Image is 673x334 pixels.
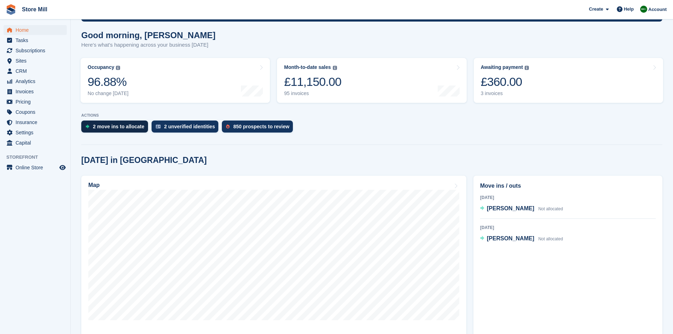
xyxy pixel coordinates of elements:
[58,163,67,172] a: Preview store
[81,121,152,136] a: 2 move ins to allocate
[81,30,216,40] h1: Good morning, [PERSON_NAME]
[6,154,70,161] span: Storefront
[16,76,58,86] span: Analytics
[481,75,529,89] div: £360.00
[4,76,67,86] a: menu
[16,56,58,66] span: Sites
[589,6,603,13] span: Create
[487,235,534,241] span: [PERSON_NAME]
[6,4,16,15] img: stora-icon-8386f47178a22dfd0bd8f6a31ec36ba5ce8667c1dd55bd0f319d3a0aa187defe.svg
[480,234,563,244] a: [PERSON_NAME] Not allocated
[93,124,144,129] div: 2 move ins to allocate
[4,163,67,172] a: menu
[284,90,341,96] div: 95 invoices
[226,124,230,129] img: prospect-51fa495bee0391a8d652442698ab0144808aea92771e9ea1ae160a38d050c398.svg
[81,113,662,118] p: ACTIONS
[88,182,100,188] h2: Map
[81,156,207,165] h2: [DATE] in [GEOGRAPHIC_DATA]
[88,90,129,96] div: No change [DATE]
[277,58,466,103] a: Month-to-date sales £11,150.00 95 invoices
[525,66,529,70] img: icon-info-grey-7440780725fd019a000dd9b08b2336e03edf1995a4989e88bcd33f0948082b44.svg
[4,128,67,137] a: menu
[16,107,58,117] span: Coupons
[480,182,656,190] h2: Move ins / outs
[480,204,563,213] a: [PERSON_NAME] Not allocated
[4,46,67,55] a: menu
[19,4,50,15] a: Store Mill
[88,75,129,89] div: 96.88%
[152,121,222,136] a: 2 unverified identities
[4,35,67,45] a: menu
[16,138,58,148] span: Capital
[4,66,67,76] a: menu
[233,124,289,129] div: 850 prospects to review
[164,124,215,129] div: 2 unverified identities
[4,138,67,148] a: menu
[81,41,216,49] p: Here's what's happening across your business [DATE]
[4,107,67,117] a: menu
[16,117,58,127] span: Insurance
[85,124,89,129] img: move_ins_to_allocate_icon-fdf77a2bb77ea45bf5b3d319d69a93e2d87916cf1d5bf7949dd705db3b84f3ca.svg
[4,87,67,96] a: menu
[640,6,647,13] img: Angus
[16,46,58,55] span: Subscriptions
[156,124,161,129] img: verify_identity-adf6edd0f0f0b5bbfe63781bf79b02c33cf7c696d77639b501bdc392416b5a36.svg
[16,97,58,107] span: Pricing
[88,64,114,70] div: Occupancy
[481,64,523,70] div: Awaiting payment
[284,64,331,70] div: Month-to-date sales
[538,206,563,211] span: Not allocated
[4,97,67,107] a: menu
[16,66,58,76] span: CRM
[624,6,634,13] span: Help
[480,224,656,231] div: [DATE]
[16,25,58,35] span: Home
[16,87,58,96] span: Invoices
[538,236,563,241] span: Not allocated
[480,194,656,201] div: [DATE]
[4,117,67,127] a: menu
[4,56,67,66] a: menu
[474,58,663,103] a: Awaiting payment £360.00 3 invoices
[16,35,58,45] span: Tasks
[81,58,270,103] a: Occupancy 96.88% No change [DATE]
[16,128,58,137] span: Settings
[487,205,534,211] span: [PERSON_NAME]
[16,163,58,172] span: Online Store
[222,121,296,136] a: 850 prospects to review
[116,66,120,70] img: icon-info-grey-7440780725fd019a000dd9b08b2336e03edf1995a4989e88bcd33f0948082b44.svg
[333,66,337,70] img: icon-info-grey-7440780725fd019a000dd9b08b2336e03edf1995a4989e88bcd33f0948082b44.svg
[284,75,341,89] div: £11,150.00
[648,6,667,13] span: Account
[481,90,529,96] div: 3 invoices
[4,25,67,35] a: menu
